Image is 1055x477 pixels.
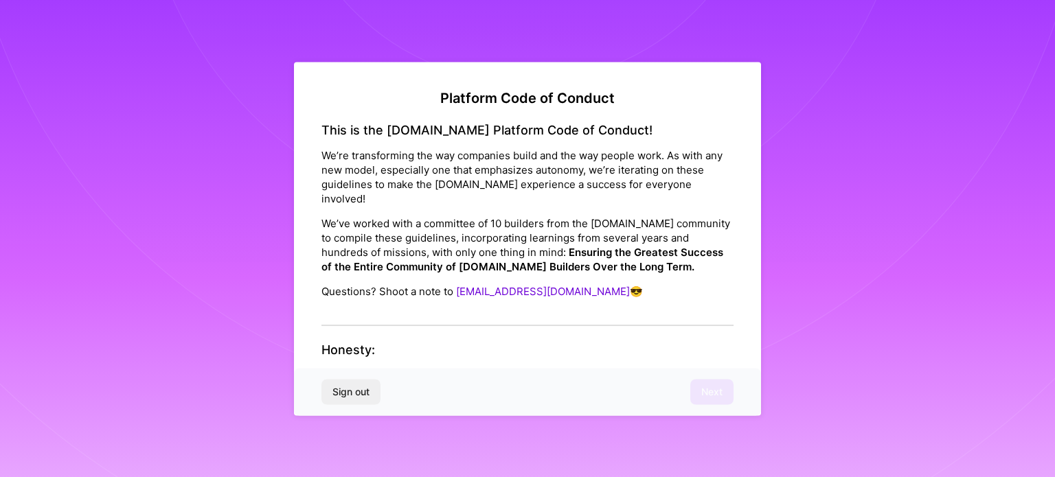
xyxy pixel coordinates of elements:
[321,122,734,137] h4: This is the [DOMAIN_NAME] Platform Code of Conduct!
[321,342,734,358] h4: Honesty:
[321,246,723,273] strong: Ensuring the Greatest Success of the Entire Community of [DOMAIN_NAME] Builders Over the Long Term.
[321,89,734,106] h2: Platform Code of Conduct
[321,380,381,404] button: Sign out
[456,285,630,298] a: [EMAIL_ADDRESS][DOMAIN_NAME]
[321,284,734,299] p: Questions? Shoot a note to 😎
[332,385,370,399] span: Sign out
[321,148,734,206] p: We’re transforming the way companies build and the way people work. As with any new model, especi...
[321,216,734,274] p: We’ve worked with a committee of 10 builders from the [DOMAIN_NAME] community to compile these gu...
